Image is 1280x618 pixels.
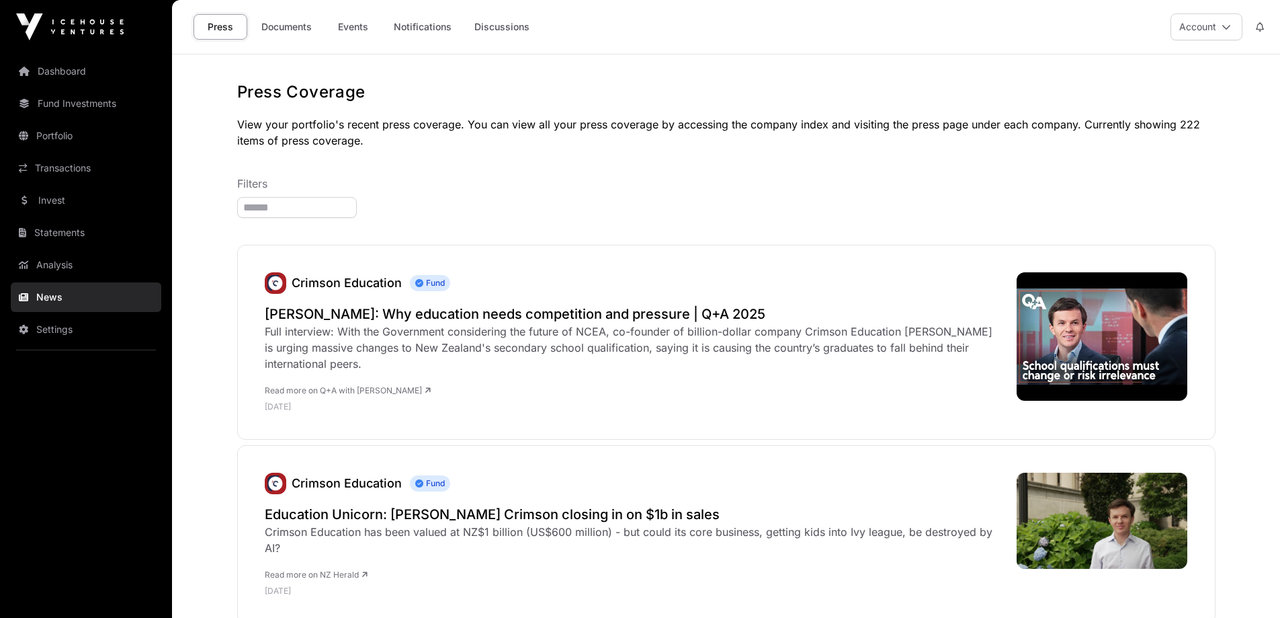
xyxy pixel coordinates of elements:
[265,586,1003,596] p: [DATE]
[292,476,402,490] a: Crimson Education
[326,14,380,40] a: Events
[253,14,321,40] a: Documents
[265,473,286,494] img: unnamed.jpg
[11,89,161,118] a: Fund Investments
[385,14,460,40] a: Notifications
[237,176,1215,192] p: Filters
[265,524,1003,556] div: Crimson Education has been valued at NZ$1 billion (US$600 million) - but could its core business,...
[16,13,124,40] img: Icehouse Ventures Logo
[265,323,1003,372] div: Full interview: With the Government considering the future of NCEA, co-founder of billion-dollar ...
[11,282,161,312] a: News
[265,570,368,580] a: Read more on NZ Herald
[11,121,161,151] a: Portfolio
[265,272,286,294] a: Crimson Education
[265,385,431,395] a: Read more on Q+A with [PERSON_NAME]
[265,305,1003,323] a: [PERSON_NAME]: Why education needs competition and pressure | Q+A 2025
[1017,272,1188,401] img: hqdefault.jpg
[1170,13,1242,40] button: Account
[1017,473,1188,569] img: WIJ3H7SEEVEHPDFAKSUCV7O3DI.jpg
[466,14,538,40] a: Discussions
[11,186,161,215] a: Invest
[410,475,450,492] span: Fund
[1213,553,1280,618] iframe: Chat Widget
[237,81,1215,103] h1: Press Coverage
[410,275,450,291] span: Fund
[11,218,161,247] a: Statements
[292,276,402,290] a: Crimson Education
[11,153,161,183] a: Transactions
[265,473,286,494] a: Crimson Education
[237,116,1215,149] p: View your portfolio's recent press coverage. You can view all your press coverage by accessing th...
[265,401,1003,412] p: [DATE]
[265,272,286,294] img: unnamed.jpg
[11,250,161,280] a: Analysis
[11,56,161,86] a: Dashboard
[11,315,161,344] a: Settings
[265,505,1003,524] a: Education Unicorn: [PERSON_NAME] Crimson closing in on $1b in sales
[194,14,247,40] a: Press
